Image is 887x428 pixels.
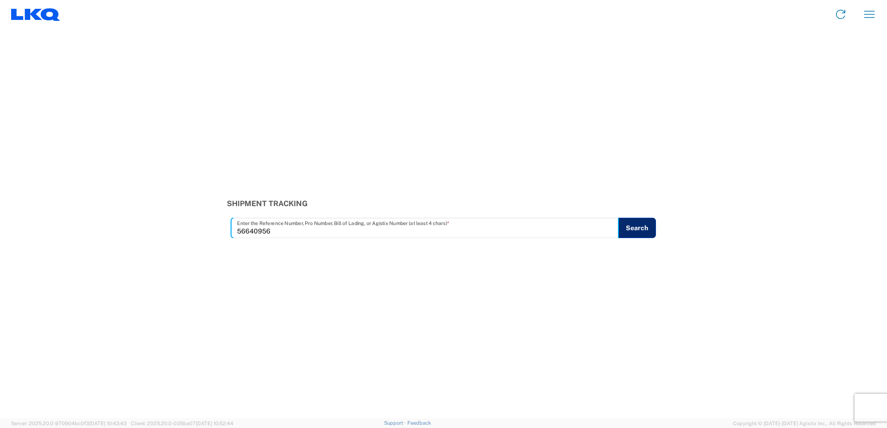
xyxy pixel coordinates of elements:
[227,199,661,208] h3: Shipment Tracking
[196,421,233,426] span: [DATE] 10:52:44
[131,421,233,426] span: Client: 2025.20.0-035ba07
[407,420,431,426] a: Feedback
[384,420,407,426] a: Support
[89,421,127,426] span: [DATE] 10:43:43
[733,419,876,428] span: Copyright © [DATE]-[DATE] Agistix Inc., All Rights Reserved
[11,421,127,426] span: Server: 2025.20.0-970904bc0f3
[618,218,656,238] button: Search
